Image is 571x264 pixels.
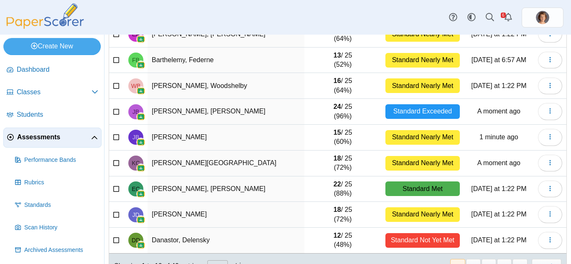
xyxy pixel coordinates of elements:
[477,159,520,166] time: Oct 15, 2025 at 12:51 PM
[12,173,102,193] a: Rubrics
[385,207,460,222] div: Standard Nearly Met
[385,130,460,145] div: Standard Nearly Met
[471,185,526,192] time: Oct 13, 2025 at 1:22 PM
[148,125,304,151] td: [PERSON_NAME]
[471,211,526,218] time: Oct 13, 2025 at 1:22 PM
[137,216,145,224] img: googleClassroom-logo.png
[24,156,98,164] span: Performance Bands
[148,99,304,125] td: [PERSON_NAME], [PERSON_NAME]
[334,155,341,162] b: 18
[12,195,102,215] a: Standards
[148,48,304,73] td: Barthelemy, Federne
[334,129,341,136] b: 15
[471,82,526,89] time: Oct 13, 2025 at 1:22 PM
[137,190,145,198] img: googleClassroom-logo.png
[334,77,341,84] b: 16
[132,57,140,63] span: Federne Barthelemy
[132,186,140,192] span: Elizabeth Colon Alfonzo
[132,160,140,166] span: Kaliya Charles
[472,56,526,63] time: Oct 13, 2025 at 6:57 AM
[304,151,381,176] td: / 25 (72%)
[385,53,460,68] div: Standard Nearly Met
[24,246,98,254] span: Archived Assessments
[17,65,98,74] span: Dashboard
[148,202,304,228] td: [PERSON_NAME]
[385,104,460,119] div: Standard Exceeded
[24,201,98,209] span: Standards
[24,179,98,187] span: Rubrics
[385,78,460,93] div: Standard Nearly Met
[536,11,549,24] img: ps.Qn51bzteyXZ9eoKk
[304,48,381,73] td: / 25 (52%)
[304,176,381,202] td: / 25 (88%)
[304,202,381,228] td: / 25 (72%)
[148,73,304,99] td: [PERSON_NAME], Woodshelby
[137,138,145,146] img: googleClassroom-logo.png
[304,99,381,125] td: / 25 (96%)
[137,35,145,43] img: googleClassroom-logo.png
[304,228,381,254] td: / 25 (48%)
[3,3,87,29] img: PaperScorer
[471,236,526,244] time: Oct 13, 2025 at 1:22 PM
[137,113,145,121] img: googleClassroom-logo.png
[17,133,91,142] span: Assessments
[148,151,304,176] td: [PERSON_NAME][GEOGRAPHIC_DATA]
[133,109,139,115] span: Jeremiah Bozier Tima
[132,212,139,218] span: Jayson Dallegrand
[334,206,341,213] b: 18
[477,108,520,115] time: Oct 15, 2025 at 12:51 PM
[133,134,139,140] span: Jade Bush
[385,181,460,196] div: Standard Met
[522,8,563,28] a: ps.Qn51bzteyXZ9eoKk
[12,240,102,260] a: Archived Assessments
[24,224,98,232] span: Scan History
[12,150,102,170] a: Performance Bands
[17,88,92,97] span: Classes
[334,181,341,188] b: 22
[3,83,102,103] a: Classes
[132,31,140,37] span: Emmanuel Alice
[304,73,381,99] td: / 25 (64%)
[3,23,87,30] a: PaperScorer
[3,128,102,148] a: Assessments
[3,105,102,125] a: Students
[137,164,145,172] img: googleClassroom-logo.png
[385,233,460,248] div: Standard Not Yet Met
[536,11,549,24] span: Elise Harding
[137,241,145,249] img: googleClassroom-logo.png
[131,83,141,89] span: Woodshelby Boulin
[148,176,304,202] td: [PERSON_NAME], [PERSON_NAME]
[137,61,145,69] img: googleClassroom-logo.png
[479,133,518,141] time: Oct 15, 2025 at 12:51 PM
[385,156,460,171] div: Standard Nearly Met
[17,110,98,119] span: Students
[148,228,304,254] td: Danastor, Delensky
[304,125,381,151] td: / 25 (60%)
[334,52,341,59] b: 13
[132,237,140,243] span: Delensky Danastor
[12,218,102,238] a: Scan History
[3,60,102,80] a: Dashboard
[3,38,101,55] a: Create New
[137,87,145,95] img: googleClassroom-logo.png
[334,232,341,239] b: 12
[334,103,341,110] b: 24
[499,8,517,27] a: Alerts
